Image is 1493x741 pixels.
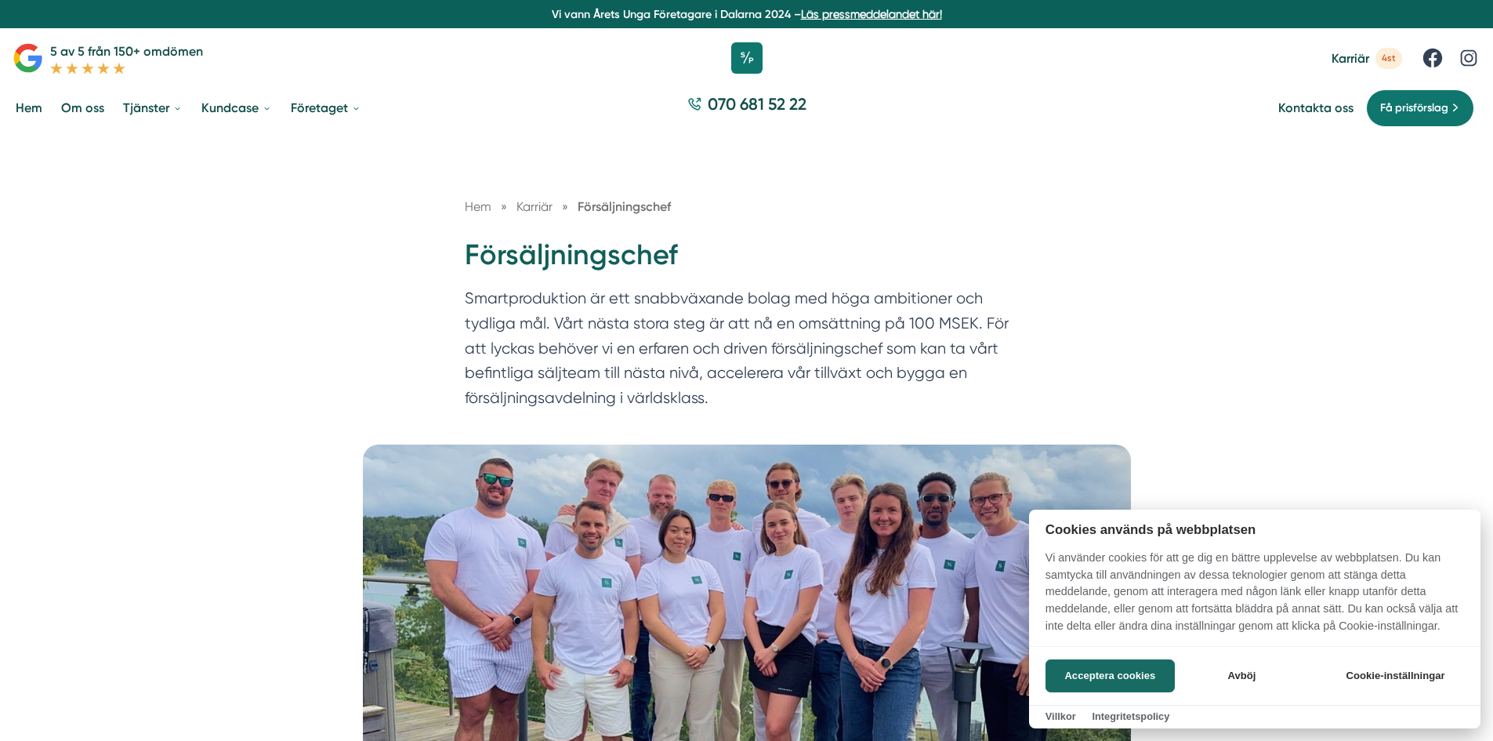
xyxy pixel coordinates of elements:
p: Vi använder cookies för att ge dig en bättre upplevelse av webbplatsen. Du kan samtycka till anvä... [1029,550,1480,645]
button: Avböj [1180,659,1304,692]
button: Cookie-inställningar [1327,659,1464,692]
button: Acceptera cookies [1045,659,1175,692]
h2: Cookies används på webbplatsen [1029,522,1480,537]
a: Integritetspolicy [1092,710,1169,722]
a: Villkor [1045,710,1076,722]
